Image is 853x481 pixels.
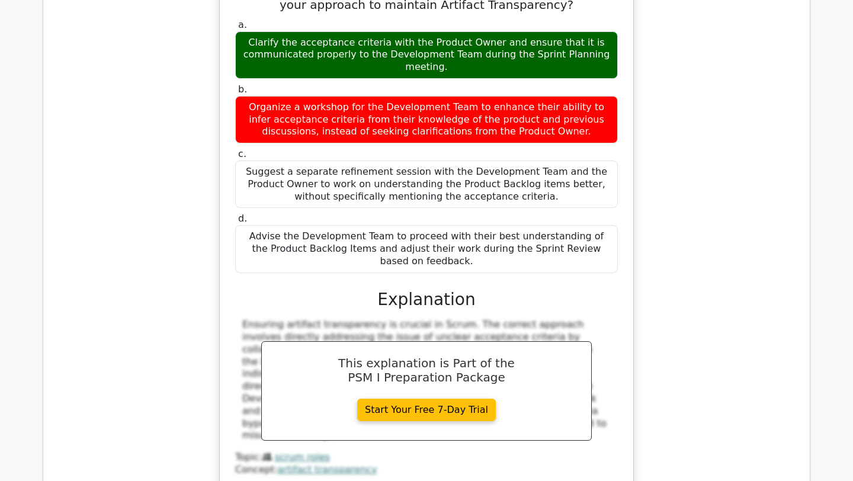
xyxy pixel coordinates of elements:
span: b. [238,84,247,95]
div: Advise the Development Team to proceed with their best understanding of the Product Backlog Items... [235,225,618,272]
div: Clarify the acceptance criteria with the Product Owner and ensure that it is communicated properl... [235,31,618,79]
span: d. [238,213,247,224]
span: c. [238,148,246,159]
a: scrum roles [275,451,330,463]
h3: Explanation [242,290,611,310]
div: Suggest a separate refinement session with the Development Team and the Product Owner to work on ... [235,161,618,208]
span: a. [238,19,247,30]
div: Ensuring artifact transparency is crucial in Scrum. The correct approach involves directly addres... [242,319,611,442]
div: Organize a workshop for the Development Team to enhance their ability to infer acceptance criteri... [235,96,618,143]
a: artifact transparency [278,464,377,475]
a: Start Your Free 7-Day Trial [357,399,496,421]
div: Topic: [235,451,618,464]
div: Concept: [235,464,618,476]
